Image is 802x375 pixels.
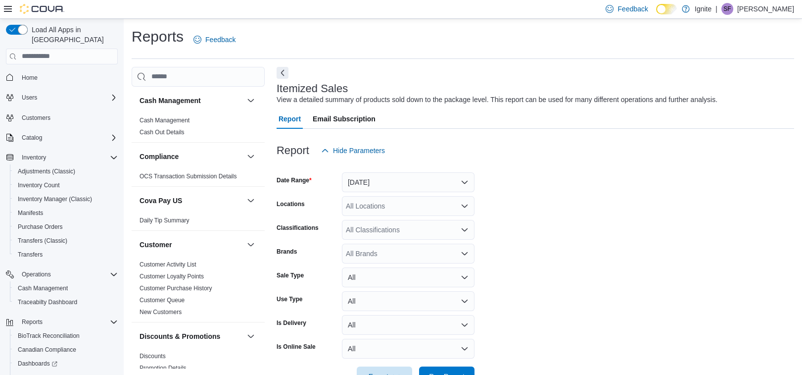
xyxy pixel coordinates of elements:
a: Manifests [14,207,47,219]
a: Home [18,72,42,84]
span: Traceabilty Dashboard [14,296,118,308]
a: Traceabilty Dashboard [14,296,81,308]
a: Feedback [189,30,239,50]
span: Operations [18,268,118,280]
span: Inventory [18,152,118,163]
div: Cash Management [132,114,265,142]
button: Inventory Manager (Classic) [10,192,122,206]
div: View a detailed summary of products sold down to the package level. This report can be used for m... [277,95,717,105]
button: Customer [140,240,243,250]
span: Feedback [205,35,236,45]
a: Inventory Manager (Classic) [14,193,96,205]
button: Compliance [140,152,243,161]
span: BioTrack Reconciliation [14,330,118,342]
label: Sale Type [277,271,304,279]
button: Manifests [10,206,122,220]
span: Transfers [14,249,118,261]
span: Inventory Manager (Classic) [14,193,118,205]
div: Compliance [132,170,265,186]
h3: Customer [140,240,172,250]
button: Cova Pay US [140,196,243,206]
a: Customer Activity List [140,261,196,268]
span: Home [22,74,38,82]
span: New Customers [140,308,182,316]
input: Dark Mode [656,4,677,14]
button: Catalog [2,131,122,145]
span: Manifests [18,209,43,217]
span: OCS Transaction Submission Details [140,172,237,180]
span: Purchase Orders [14,221,118,233]
a: Customers [18,112,54,124]
a: Canadian Compliance [14,344,80,356]
button: Reports [18,316,47,328]
span: Report [279,109,301,129]
label: Date Range [277,176,312,184]
span: Home [18,71,118,84]
h3: Itemized Sales [277,83,348,95]
h3: Report [277,145,309,157]
span: Purchase Orders [18,223,63,231]
h3: Discounts & Promotions [140,331,220,341]
div: Cova Pay US [132,214,265,230]
label: Is Delivery [277,319,306,327]
span: Customer Queue [140,296,185,304]
p: Ignite [695,3,711,15]
a: New Customers [140,309,182,316]
button: Adjustments (Classic) [10,164,122,178]
button: Open list of options [461,202,469,210]
span: Customers [18,111,118,124]
span: Email Subscription [313,109,376,129]
h3: Cash Management [140,96,201,106]
a: OCS Transaction Submission Details [140,173,237,180]
span: Reports [22,318,43,326]
a: Discounts [140,353,166,360]
button: Users [18,92,41,104]
img: Cova [20,4,64,14]
button: Canadian Compliance [10,343,122,357]
span: Cash Out Details [140,128,185,136]
div: Scott Fleming [721,3,733,15]
h3: Compliance [140,152,179,161]
a: Purchase Orders [14,221,67,233]
span: Dark Mode [656,14,657,15]
button: Cash Management [245,95,257,107]
span: Users [22,94,37,102]
a: Transfers (Classic) [14,235,71,247]
a: Daily Tip Summary [140,217,189,224]
span: Adjustments (Classic) [14,165,118,177]
button: Open list of options [461,250,469,258]
label: Brands [277,248,297,256]
span: Transfers (Classic) [14,235,118,247]
span: Inventory Manager (Classic) [18,195,92,203]
span: Customers [22,114,50,122]
button: Transfers [10,248,122,262]
h1: Reports [132,27,184,47]
a: Cash Management [14,282,72,294]
label: Classifications [277,224,319,232]
span: Operations [22,270,51,278]
button: Traceabilty Dashboard [10,295,122,309]
button: [DATE] [342,172,474,192]
span: BioTrack Reconciliation [18,332,80,340]
span: Users [18,92,118,104]
button: Hide Parameters [317,141,389,161]
span: Hide Parameters [333,146,385,156]
button: All [342,339,474,359]
button: Customers [2,110,122,125]
span: Feedback [617,4,648,14]
button: Discounts & Promotions [245,330,257,342]
span: Promotion Details [140,364,187,372]
button: Cash Management [10,281,122,295]
button: Compliance [245,151,257,162]
button: Customer [245,239,257,251]
span: Inventory Count [14,179,118,191]
button: Operations [2,268,122,281]
a: Cash Out Details [140,129,185,136]
button: All [342,315,474,335]
button: Open list of options [461,226,469,234]
button: All [342,291,474,311]
span: Customer Loyalty Points [140,272,204,280]
span: Inventory Count [18,181,60,189]
span: Traceabilty Dashboard [18,298,77,306]
span: Transfers [18,251,43,259]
